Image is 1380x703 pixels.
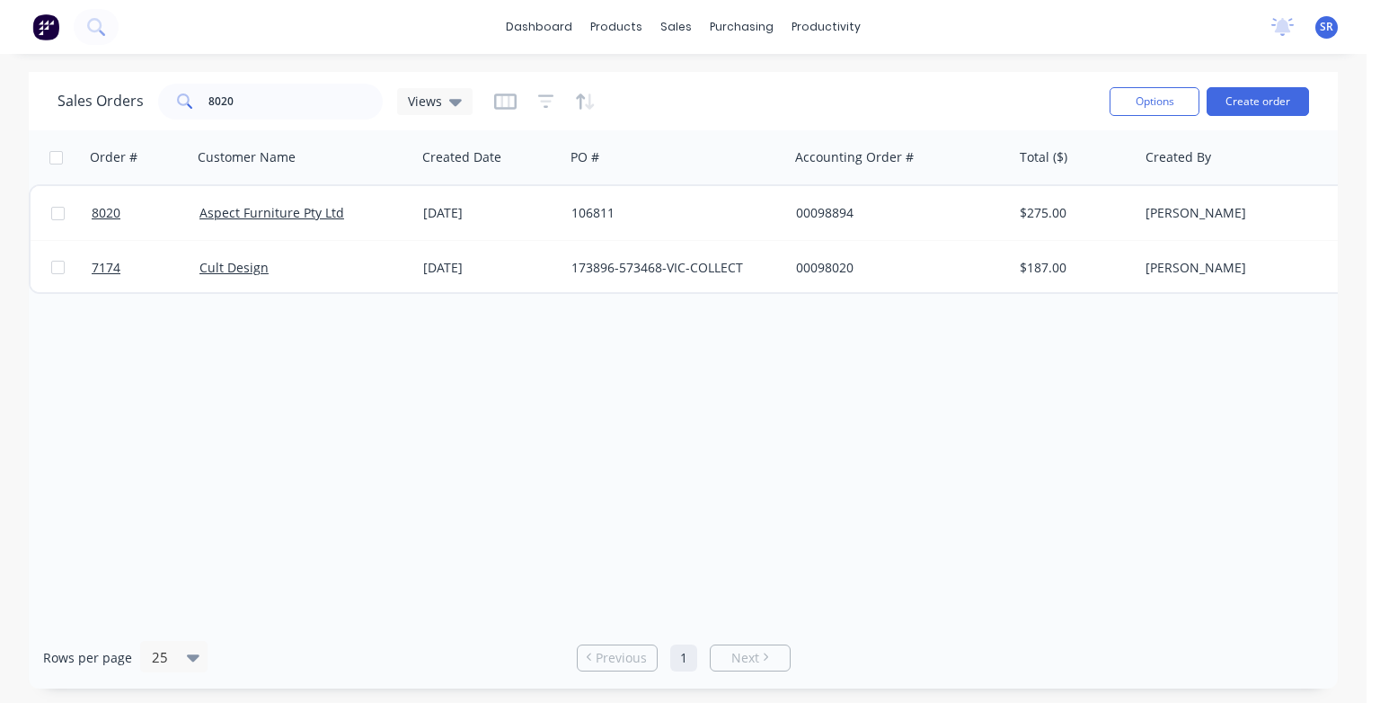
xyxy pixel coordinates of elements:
[1320,19,1333,35] span: SR
[1207,87,1309,116] button: Create order
[423,259,557,277] div: [DATE]
[92,241,199,295] a: 7174
[795,148,914,166] div: Accounting Order #
[422,148,501,166] div: Created Date
[701,13,783,40] div: purchasing
[408,92,442,111] span: Views
[581,13,651,40] div: products
[711,649,790,667] a: Next page
[1146,148,1211,166] div: Created By
[57,93,144,110] h1: Sales Orders
[32,13,59,40] img: Factory
[423,204,557,222] div: [DATE]
[198,148,296,166] div: Customer Name
[571,204,771,222] div: 106811
[43,649,132,667] span: Rows per page
[796,259,995,277] div: 00098020
[651,13,701,40] div: sales
[1110,87,1199,116] button: Options
[670,645,697,672] a: Page 1 is your current page
[497,13,581,40] a: dashboard
[731,649,759,667] span: Next
[1146,259,1345,277] div: [PERSON_NAME]
[796,204,995,222] div: 00098894
[1020,204,1125,222] div: $275.00
[571,259,771,277] div: 173896-573468-VIC-COLLECT
[92,259,120,277] span: 7174
[92,204,120,222] span: 8020
[570,645,798,672] ul: Pagination
[199,259,269,276] a: Cult Design
[596,649,647,667] span: Previous
[92,186,199,240] a: 8020
[90,148,137,166] div: Order #
[1020,148,1067,166] div: Total ($)
[1146,204,1345,222] div: [PERSON_NAME]
[783,13,870,40] div: productivity
[571,148,599,166] div: PO #
[578,649,657,667] a: Previous page
[1020,259,1125,277] div: $187.00
[199,204,344,221] a: Aspect Furniture Pty Ltd
[208,84,384,120] input: Search...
